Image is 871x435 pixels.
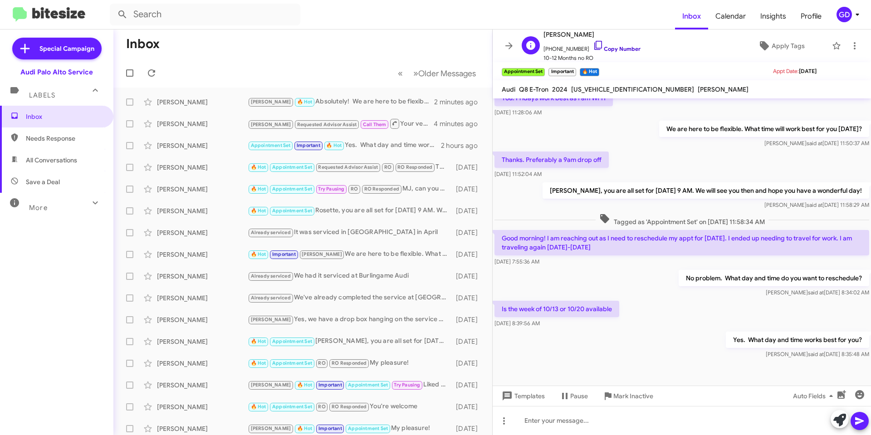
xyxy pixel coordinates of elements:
[248,118,434,129] div: Your vehicle is due for an oil and filter change, replace cabin air filter, install windshield wa...
[772,38,805,54] span: Apply Tags
[393,64,481,83] nav: Page navigation example
[251,338,266,344] span: 🔥 Hot
[126,37,160,51] h1: Inbox
[318,360,325,366] span: RO
[708,3,753,29] a: Calendar
[571,85,694,93] span: [US_VEHICLE_IDENTIFICATION_NUMBER]
[332,360,367,366] span: RO Responded
[26,112,103,121] span: Inbox
[734,38,827,54] button: Apply Tags
[297,122,357,127] span: Requested Advisor Assist
[548,68,576,76] small: Important
[451,250,485,259] div: [DATE]
[251,251,266,257] span: 🔥 Hot
[251,208,266,214] span: 🔥 Hot
[251,382,291,388] span: [PERSON_NAME]
[248,358,451,368] div: My pleasure!
[494,171,542,177] span: [DATE] 11:52:04 AM
[348,382,388,388] span: Appointment Set
[580,68,599,76] small: 🔥 Hot
[297,142,320,148] span: Important
[543,29,641,40] span: [PERSON_NAME]
[364,186,399,192] span: RO Responded
[413,68,418,79] span: »
[543,54,641,63] span: 10-12 Months no RO
[766,289,869,296] span: [PERSON_NAME] [DATE] 8:34:02 AM
[157,206,248,215] div: [PERSON_NAME]
[494,230,869,255] p: Good morning! I am reaching out as I need to reschedule my appt for [DATE]. I ended up needing to...
[808,351,824,357] span: said at
[494,301,619,317] p: Is the week of 10/13 or 10/20 available
[302,251,342,257] span: [PERSON_NAME]
[157,424,248,433] div: [PERSON_NAME]
[12,38,102,59] a: Special Campaign
[502,68,545,76] small: Appointment Set
[318,164,378,170] span: Requested Advisor Assist
[318,404,325,410] span: RO
[493,388,552,404] button: Templates
[494,320,540,327] span: [DATE] 8:39:56 AM
[157,272,248,281] div: [PERSON_NAME]
[248,380,451,390] div: Liked “We do offer a shuttle M-F from 7:30 - 4:30, within the 10 mile radius.”
[441,141,485,150] div: 2 hours ago
[675,3,708,29] a: Inbox
[595,388,661,404] button: Mark Inactive
[766,351,869,357] span: [PERSON_NAME] [DATE] 8:35:48 AM
[272,186,312,192] span: Appointment Set
[110,4,300,25] input: Search
[451,424,485,433] div: [DATE]
[251,360,266,366] span: 🔥 Hot
[248,314,451,325] div: Yes, we have a drop box hanging on the service doors.
[272,338,312,344] span: Appointment Set
[494,152,609,168] p: Thanks. Preferably a 9am drop off
[679,270,869,286] p: No problem. What day and time do you want to reschedule?
[248,205,451,216] div: Rosette, you are all set for [DATE] 9 AM. We will see you then and hope you have a wonderful day!
[251,317,291,323] span: [PERSON_NAME]
[398,68,403,79] span: «
[799,68,817,74] span: [DATE]
[807,201,822,208] span: said at
[451,206,485,215] div: [DATE]
[248,293,451,303] div: We've already completed the service at [GEOGRAPHIC_DATA] because it's closer to [GEOGRAPHIC_DATA]
[363,122,387,127] span: Call Them
[248,162,451,172] div: Thank you so much, I appreciate all your help.
[451,381,485,390] div: [DATE]
[451,272,485,281] div: [DATE]
[451,315,485,324] div: [DATE]
[434,119,485,128] div: 4 minutes ago
[318,186,344,192] span: Try Pausing
[451,185,485,194] div: [DATE]
[157,141,248,150] div: [PERSON_NAME]
[157,119,248,128] div: [PERSON_NAME]
[248,184,451,194] div: MJ, can you have someone pick me up at 3:50pm [DATE] to get my car? [STREET_ADDRESS][PERSON_NAME]
[451,163,485,172] div: [DATE]
[251,295,291,301] span: Already serviced
[251,425,291,431] span: [PERSON_NAME]
[418,68,476,78] span: Older Messages
[408,64,481,83] button: Next
[552,388,595,404] button: Pause
[157,293,248,303] div: [PERSON_NAME]
[384,164,391,170] span: RO
[251,230,291,235] span: Already serviced
[494,258,539,265] span: [DATE] 7:55:36 AM
[272,208,312,214] span: Appointment Set
[829,7,861,22] button: GD
[157,163,248,172] div: [PERSON_NAME]
[753,3,793,29] a: Insights
[793,3,829,29] span: Profile
[272,404,312,410] span: Appointment Set
[157,315,248,324] div: [PERSON_NAME]
[397,164,432,170] span: RO Responded
[552,85,568,93] span: 2024
[394,382,420,388] span: Try Pausing
[29,91,55,99] span: Labels
[764,140,869,147] span: [PERSON_NAME] [DATE] 11:50:37 AM
[157,228,248,237] div: [PERSON_NAME]
[808,289,824,296] span: said at
[26,177,60,186] span: Save a Deal
[26,156,77,165] span: All Conversations
[248,140,441,151] div: Yes. What day and time works best for you?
